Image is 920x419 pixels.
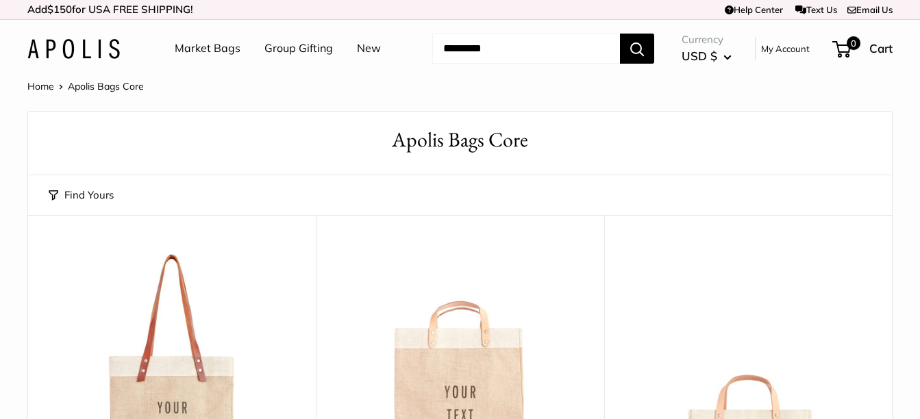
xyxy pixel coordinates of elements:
[869,41,893,55] span: Cart
[847,36,860,50] span: 0
[847,4,893,15] a: Email Us
[761,40,810,57] a: My Account
[49,186,114,205] button: Find Yours
[795,4,837,15] a: Text Us
[432,34,620,64] input: Search...
[27,80,54,92] a: Home
[620,34,654,64] button: Search
[49,125,871,155] h1: Apolis Bags Core
[68,80,144,92] span: Apolis Bags Core
[264,38,333,59] a: Group Gifting
[725,4,783,15] a: Help Center
[27,77,144,95] nav: Breadcrumb
[682,45,732,67] button: USD $
[47,3,72,16] span: $150
[27,39,120,59] img: Apolis
[834,38,893,60] a: 0 Cart
[357,38,381,59] a: New
[682,49,717,63] span: USD $
[175,38,240,59] a: Market Bags
[682,30,732,49] span: Currency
